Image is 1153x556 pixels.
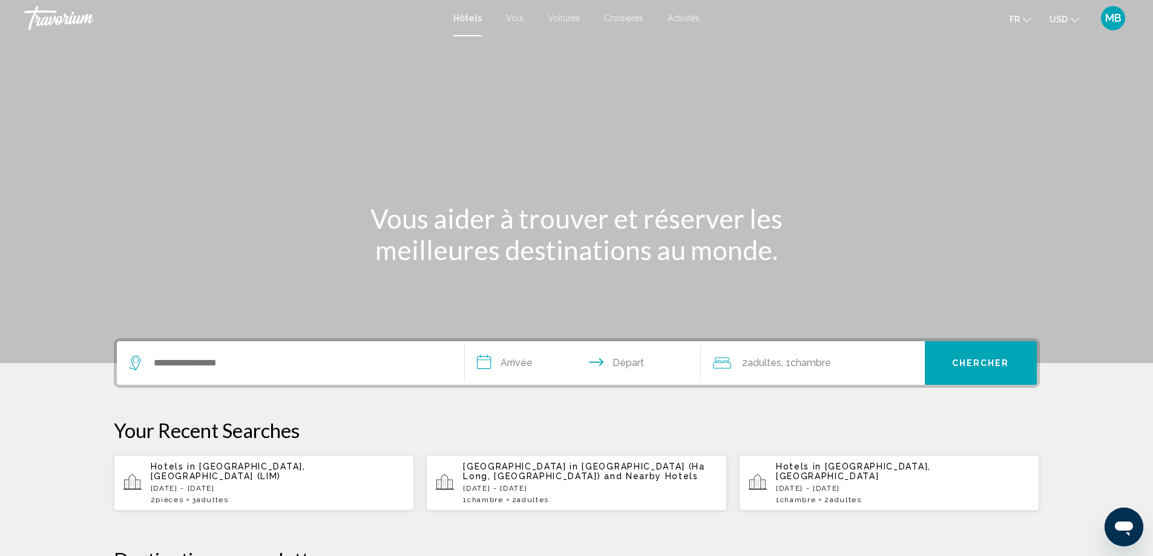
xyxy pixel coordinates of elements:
span: and Nearby Hotels [604,471,698,481]
p: [DATE] - [DATE] [463,484,717,492]
span: fr [1010,15,1020,24]
a: Hôtels [453,13,482,23]
span: Chercher [952,359,1010,368]
span: Adultes [197,495,229,504]
span: [GEOGRAPHIC_DATA], [GEOGRAPHIC_DATA] (LIM) [151,462,306,481]
a: Vols [506,13,524,23]
span: 2 [824,495,861,504]
p: Your Recent Searches [114,418,1040,442]
span: Chambre [780,495,816,504]
span: USD [1050,15,1068,24]
button: Hotels in [GEOGRAPHIC_DATA], [GEOGRAPHIC_DATA][DATE] - [DATE]1Chambre2Adultes [739,454,1040,511]
button: Travelers: 2 adults, 0 children [701,341,925,385]
span: 2 [512,495,549,504]
span: 3 [192,495,228,504]
a: Travorium [24,6,441,30]
a: Voitures [548,13,580,23]
span: [GEOGRAPHIC_DATA] in [GEOGRAPHIC_DATA] (Ha Long, [GEOGRAPHIC_DATA]) [463,462,705,481]
button: Change currency [1050,10,1079,28]
span: 2 [742,355,781,371]
button: Chercher [925,341,1037,385]
span: pièces [156,495,183,504]
span: Chambre [790,357,831,368]
span: Hotels in [776,462,821,471]
span: [GEOGRAPHIC_DATA], [GEOGRAPHIC_DATA] [776,462,931,481]
p: [DATE] - [DATE] [776,484,1030,492]
span: 1 [776,495,816,504]
span: 1 [463,495,503,504]
span: Adultes [517,495,549,504]
span: Chambre [467,495,504,504]
a: Croisières [604,13,643,23]
a: Activités [668,13,700,23]
button: Check in and out dates [465,341,701,385]
span: Hotels in [151,462,196,471]
button: Hotels in [GEOGRAPHIC_DATA], [GEOGRAPHIC_DATA] (LIM)[DATE] - [DATE]2pièces3Adultes [114,454,415,511]
button: [GEOGRAPHIC_DATA] in [GEOGRAPHIC_DATA] (Ha Long, [GEOGRAPHIC_DATA]) and Nearby Hotels[DATE] - [DA... [426,454,727,511]
span: 2 [151,495,184,504]
h1: Vous aider à trouver et réserver les meilleures destinations au monde. [350,203,804,266]
span: , 1 [781,355,831,371]
p: [DATE] - [DATE] [151,484,405,492]
span: MB [1105,12,1122,24]
span: Adultes [830,495,862,504]
button: Change language [1010,10,1031,28]
iframe: Bouton de lancement de la fenêtre de messagerie [1105,508,1143,546]
div: Search widget [117,341,1037,385]
span: Adultes [747,357,781,368]
button: User Menu [1097,5,1129,31]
